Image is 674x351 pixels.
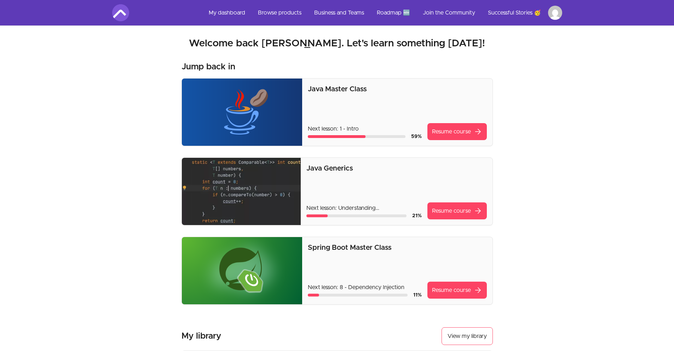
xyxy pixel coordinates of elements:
img: Product image for Spring Boot Master Class [182,237,303,304]
div: Course progress [308,135,405,138]
a: Resume coursearrow_forward [427,123,487,140]
a: Successful Stories 🥳 [482,4,547,21]
p: Java Master Class [308,84,486,94]
div: Course progress [306,214,406,217]
p: Next lesson: 1 - Intro [308,125,421,133]
p: Next lesson: 8 - Dependency Injection [308,283,421,292]
img: Product image for Java Master Class [182,79,303,146]
span: 11 % [413,293,422,298]
p: Next lesson: Understanding ClassCastExeption [306,204,421,212]
img: Profile image for Olga Isela [548,6,562,20]
a: My dashboard [203,4,251,21]
span: arrow_forward [474,207,482,215]
span: arrow_forward [474,127,482,136]
div: Course progress [308,294,407,297]
h2: Welcome back [PERSON_NAME]. Let's learn something [DATE]! [112,37,562,50]
p: Spring Boot Master Class [308,243,486,253]
a: Resume coursearrow_forward [427,282,487,299]
a: Resume coursearrow_forward [427,202,487,219]
a: Browse products [252,4,307,21]
nav: Main [203,4,562,21]
h3: Jump back in [182,61,235,73]
span: 21 % [412,213,422,218]
img: Product image for Java Generics [182,158,301,225]
img: Amigoscode logo [112,4,129,21]
a: Business and Teams [309,4,370,21]
a: Join the Community [417,4,481,21]
span: arrow_forward [474,286,482,294]
h3: My library [182,330,221,342]
a: View my library [442,327,493,345]
p: Java Generics [306,163,486,173]
a: Roadmap 🆕 [371,4,416,21]
span: 59 % [411,134,422,139]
